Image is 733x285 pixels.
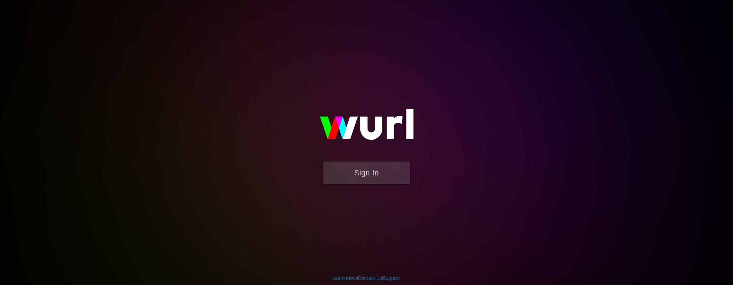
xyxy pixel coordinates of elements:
button: Sign In [323,162,410,184]
a: Support [383,275,400,281]
a: Learn More [333,275,357,281]
a: Contact Us [358,275,382,281]
img: wurl-logo-on-black-223613ac3d8ba8fe6dc639794a292ebdb59501304c7dfd60c99c58986ef67473.svg [297,94,436,161]
div: | | [333,275,400,282]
